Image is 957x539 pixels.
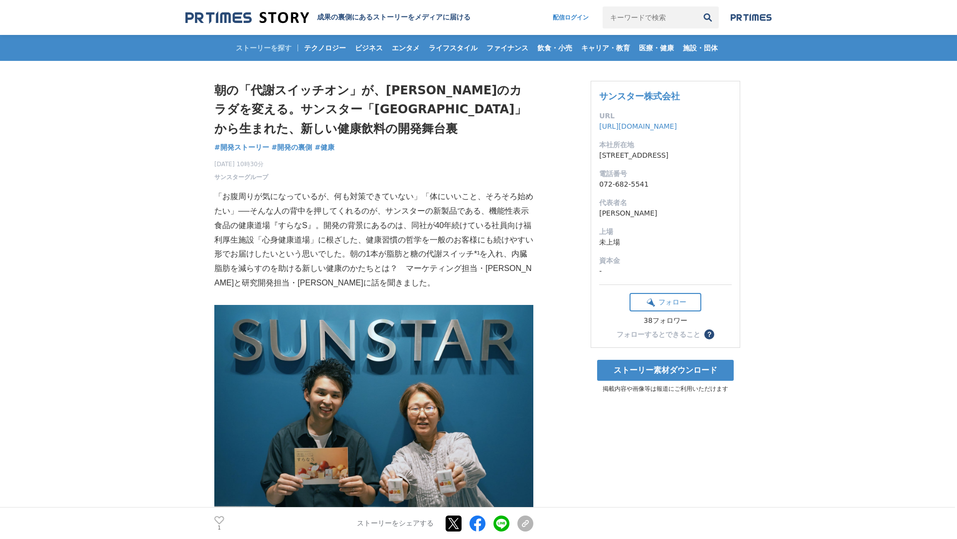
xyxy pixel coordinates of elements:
[599,237,732,248] dd: 未上場
[679,43,722,52] span: 施設・団体
[482,43,532,52] span: ファイナンス
[533,43,576,52] span: 飲食・小売
[599,256,732,266] dt: 資本金
[577,35,634,61] a: キャリア・教育
[630,293,701,311] button: フォロー
[599,122,677,130] a: [URL][DOMAIN_NAME]
[704,329,714,339] button: ？
[597,360,734,381] a: ストーリー素材ダウンロード
[591,385,740,393] p: 掲載内容や画像等は報道にご利用いただけます
[315,143,334,152] span: #健康
[214,190,533,290] p: 「お腹周りが気になっているが、何も対策できていない」「体にいいこと、そろそろ始めたい」──そんな人の背中を押してくれるのが、サンスターの新製品である、機能性表示食品の健康道場『すらなS』。開発の...
[630,316,701,325] div: 38フォロワー
[599,150,732,161] dd: [STREET_ADDRESS]
[482,35,532,61] a: ファイナンス
[706,331,713,338] span: ？
[599,169,732,179] dt: 電話番号
[214,81,533,138] h1: 朝の「代謝スイッチオン」が、[PERSON_NAME]のカラダを変える。サンスター「[GEOGRAPHIC_DATA]」から生まれた、新しい健康飲料の開発舞台裏
[300,43,350,52] span: テクノロジー
[315,142,334,153] a: #健康
[388,35,424,61] a: エンタメ
[214,160,268,169] span: [DATE] 10時30分
[599,91,680,101] a: サンスター株式会社
[533,35,576,61] a: 飲食・小売
[543,6,599,28] a: 配信ログイン
[272,143,313,152] span: #開発の裏側
[731,13,772,21] img: prtimes
[388,43,424,52] span: エンタメ
[214,143,269,152] span: #開発ストーリー
[351,35,387,61] a: ビジネス
[635,43,678,52] span: 医療・健康
[300,35,350,61] a: テクノロジー
[317,13,471,22] h2: 成果の裏側にあるストーリーをメディアに届ける
[599,179,732,190] dd: 072-682-5541
[351,43,387,52] span: ビジネス
[425,43,481,52] span: ライフスタイル
[697,6,719,28] button: 検索
[679,35,722,61] a: 施設・団体
[617,331,700,338] div: フォローするとできること
[272,142,313,153] a: #開発の裏側
[214,142,269,153] a: #開発ストーリー
[599,111,732,121] dt: URL
[214,173,268,182] a: サンスターグループ
[599,208,732,219] dd: [PERSON_NAME]
[214,526,224,531] p: 1
[185,11,471,24] a: 成果の裏側にあるストーリーをメディアに届ける 成果の裏側にあるストーリーをメディアに届ける
[357,519,434,528] p: ストーリーをシェアする
[635,35,678,61] a: 医療・健康
[425,35,481,61] a: ライフスタイル
[599,198,732,208] dt: 代表者名
[214,305,533,518] img: thumbnail_819662a0-a893-11f0-9ca5-471123679b5e.jpg
[185,11,309,24] img: 成果の裏側にあるストーリーをメディアに届ける
[577,43,634,52] span: キャリア・教育
[599,140,732,150] dt: 本社所在地
[599,266,732,276] dd: -
[599,227,732,237] dt: 上場
[603,6,697,28] input: キーワードで検索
